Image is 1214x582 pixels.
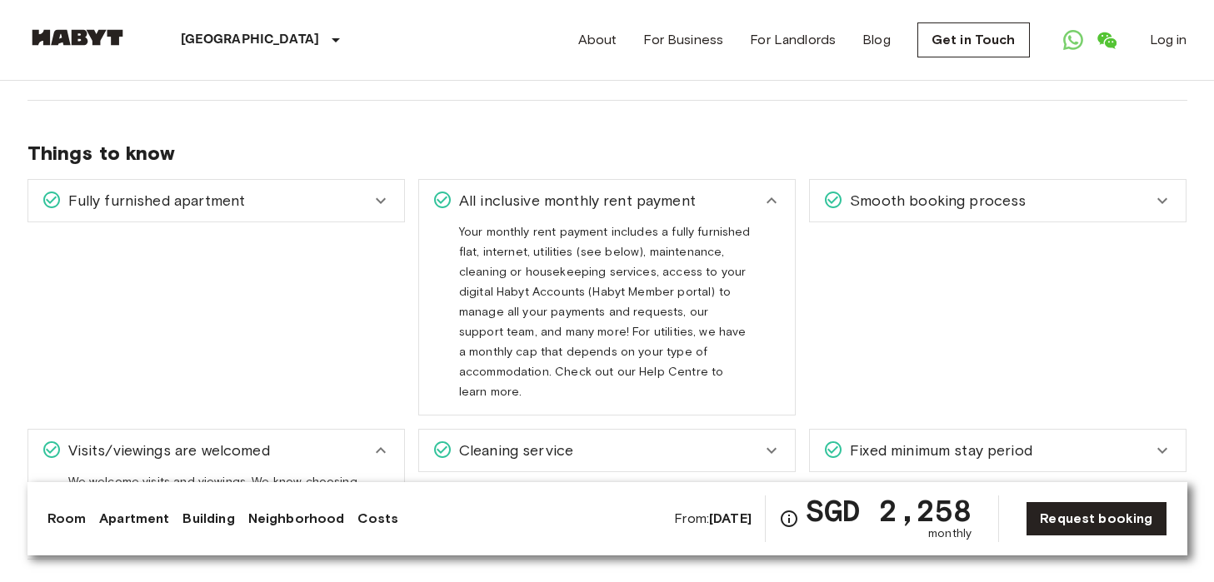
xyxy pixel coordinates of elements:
span: monthly [928,525,972,542]
a: Open WeChat [1090,23,1123,57]
span: Things to know [27,141,1187,166]
b: [DATE] [709,510,752,526]
a: Apartment [99,509,169,529]
a: About [578,30,617,50]
svg: Check cost overview for full price breakdown. Please note that discounts apply to new joiners onl... [779,509,799,529]
img: Habyt [27,29,127,46]
span: Smooth booking process [843,190,1026,211]
a: Request booking [1026,501,1167,536]
a: Building [182,509,234,529]
a: For Business [643,30,723,50]
div: Visits/viewings are welcomed [28,430,404,471]
a: Open WhatsApp [1057,23,1090,57]
span: Visits/viewings are welcomed [62,440,270,461]
span: We welcome visits and viewings. We know choosing a home is a big decision to make, which is why a... [68,475,357,542]
span: All inclusive monthly rent payment [452,190,696,211]
div: Cleaning service [419,430,795,471]
p: [GEOGRAPHIC_DATA] [181,30,320,50]
div: Fully furnished apartment [28,180,404,221]
span: Fully furnished apartment [62,190,246,211]
div: Fixed minimum stay period [810,430,1186,471]
a: Room [47,509,87,529]
span: Your monthly rent payment includes a fully furnished flat, internet, utilities (see below), maint... [459,225,751,412]
a: For Landlords [750,30,836,50]
a: Neighborhood [248,509,345,529]
span: Cleaning service [452,440,573,461]
span: Fixed minimum stay period [843,440,1032,461]
span: SGD 2,258 [806,495,972,525]
a: Blog [862,30,891,50]
div: Smooth booking process [810,180,1186,221]
a: Get in Touch [917,22,1030,57]
span: From: [674,510,752,528]
a: Costs [357,509,398,529]
a: Log in [1150,30,1187,50]
div: All inclusive monthly rent payment [419,180,795,221]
